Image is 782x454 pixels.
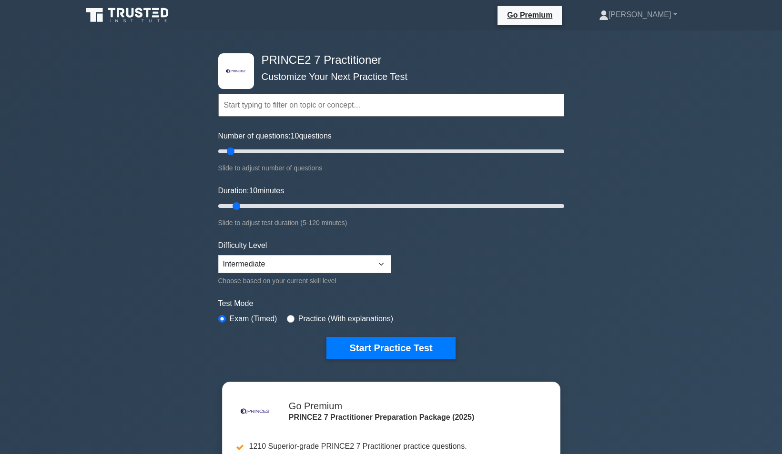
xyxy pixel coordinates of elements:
div: Slide to adjust test duration (5-120 minutes) [218,217,564,228]
label: Duration: minutes [218,185,284,197]
button: Start Practice Test [326,337,455,359]
a: Go Premium [501,9,558,21]
label: Number of questions: questions [218,130,332,142]
h4: PRINCE2 7 Practitioner [258,53,518,67]
div: Slide to adjust number of questions [218,162,564,174]
label: Test Mode [218,298,564,309]
div: Choose based on your current skill level [218,275,391,286]
label: Difficulty Level [218,240,267,251]
span: 10 [249,187,257,195]
span: 10 [291,132,299,140]
label: Exam (Timed) [230,313,277,325]
a: [PERSON_NAME] [576,5,700,24]
label: Practice (With explanations) [298,313,393,325]
input: Start typing to filter on topic or concept... [218,94,564,117]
